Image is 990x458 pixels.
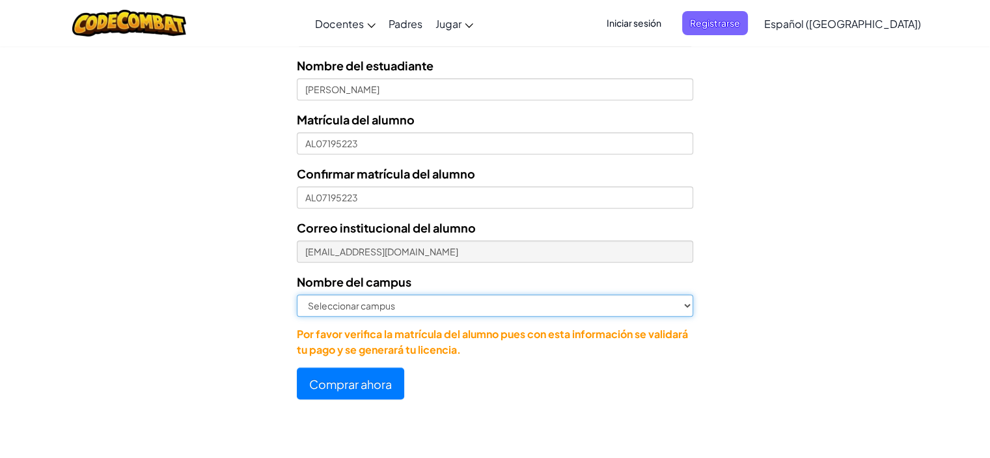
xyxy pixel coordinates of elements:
a: Docentes [309,6,382,41]
a: Jugar [429,6,480,41]
font: Comprar ahora [309,377,392,392]
a: Padres [382,6,429,41]
font: Registrarse [690,17,740,29]
font: Español ([GEOGRAPHIC_DATA]) [764,17,921,31]
font: Confirmar matrícula del alumno [297,166,475,181]
font: Nombre del estuadiante [297,58,433,73]
a: Español ([GEOGRAPHIC_DATA]) [758,6,928,41]
font: Matrícula del alumno [297,112,415,127]
button: Registrarse [682,11,748,35]
button: Comprar ahora [297,367,404,399]
img: Logotipo de CodeCombat [72,10,186,36]
button: Iniciar sesión [599,11,669,35]
font: Correo institucional del alumno [297,220,476,235]
font: Iniciar sesión [607,17,661,29]
font: Por favor verifica la matrícula del alumno pues con esta información se validará tu pago y se gen... [297,327,688,356]
font: Jugar [435,17,461,31]
font: Docentes [315,17,364,31]
font: Nombre del campus [297,274,411,289]
font: Padres [389,17,422,31]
